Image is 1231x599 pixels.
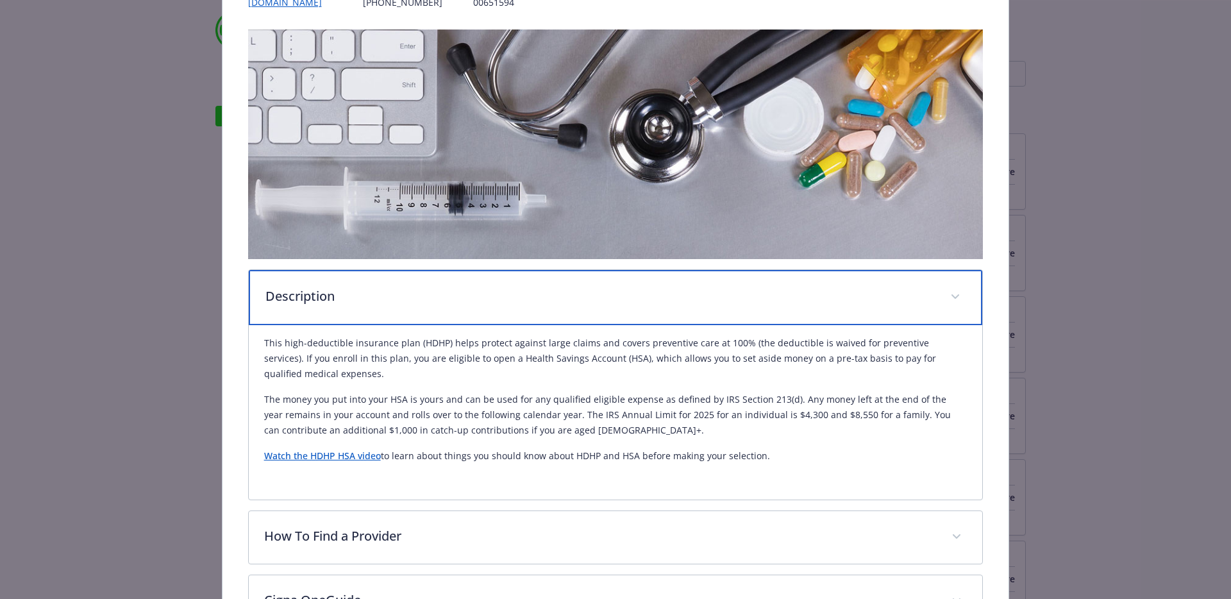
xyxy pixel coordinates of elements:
[248,30,984,259] img: banner
[264,335,967,382] p: This high-deductible insurance plan (HDHP) helps protect against large claims and covers preventi...
[249,325,983,500] div: Description
[264,450,381,462] a: Watch the HDHP HSA video
[264,527,937,546] p: How To Find a Provider
[249,270,983,325] div: Description
[249,511,983,564] div: How To Find a Provider
[264,448,967,464] p: to learn about things you should know about HDHP and HSA before making your selection.
[265,287,935,306] p: Description
[264,392,967,438] p: The money you put into your HSA is yours and can be used for any qualified eligible expense as de...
